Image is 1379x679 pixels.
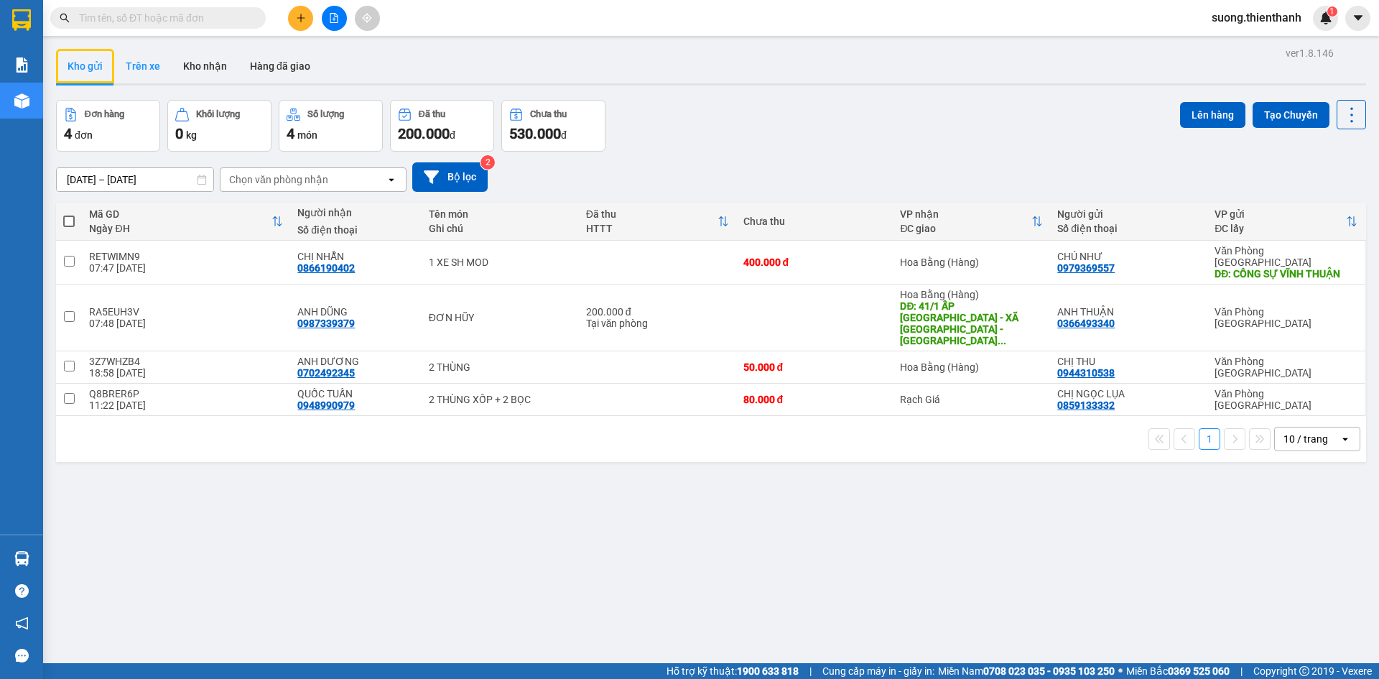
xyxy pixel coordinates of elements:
div: ĐƠN HŨY [429,312,572,323]
div: DĐ: 41/1 ẤP TRUNG LÂM - XÃ BÀ ĐIỂM - HUYỆN HÓC MÔN [900,300,1043,346]
svg: open [386,174,397,185]
div: Đã thu [419,109,445,119]
div: Tên món [429,208,572,220]
div: 1 XE SH MOD [429,257,572,268]
div: 0979369557 [1057,262,1115,274]
span: kg [186,129,197,141]
span: message [15,649,29,662]
div: ĐC giao [900,223,1031,234]
div: 3Z7WHZB4 [89,356,283,367]
div: 80.000 đ [743,394,886,405]
div: CHỊ NHẪN [297,251,414,262]
button: Kho nhận [172,49,238,83]
span: Miền Nam [938,663,1115,679]
div: CHỊ NGỌC LỤA [1057,388,1200,399]
div: CHỊ THU [1057,356,1200,367]
strong: 1900 633 818 [737,665,799,677]
div: QUỐC TUẤN [297,388,414,399]
div: Hoa Bằng (Hàng) [900,361,1043,373]
button: 1 [1199,428,1220,450]
div: 2 THÙNG [429,361,572,373]
strong: 0708 023 035 - 0935 103 250 [983,665,1115,677]
span: | [1240,663,1243,679]
div: 10 / trang [1283,432,1328,446]
sup: 2 [480,155,495,170]
div: 0948990979 [297,399,355,411]
span: question-circle [15,584,29,598]
div: ver 1.8.146 [1286,45,1334,61]
div: Tại văn phòng [586,318,729,329]
div: Rạch Giá [900,394,1043,405]
span: ANH THỊNH - 0944468497 [70,67,208,79]
div: ĐC lấy [1215,223,1346,234]
input: Select a date range. [57,168,213,191]
span: | [809,663,812,679]
img: HFRrbPx.png [6,6,19,359]
div: Người nhận [297,207,414,218]
button: caret-down [1345,6,1370,31]
div: Hoa Bằng (Hàng) [900,257,1043,268]
div: 50.000 đ [743,361,886,373]
div: Q8BRER6P [89,388,283,399]
div: VP nhận [900,208,1031,220]
th: Toggle SortBy [1207,203,1365,241]
span: đơn [75,129,93,141]
div: 400.000 đ [743,257,886,268]
div: 2 THÙNG XỐP + 2 BỌC [429,394,572,405]
span: đ [450,129,455,141]
div: Đã thu [586,208,718,220]
span: search [60,13,70,23]
strong: ĐC: [70,82,101,101]
span: 530.000 [509,125,561,142]
div: Số điện thoại [1057,223,1200,234]
span: ⚪️ [1118,668,1123,674]
span: 1 [1329,6,1334,17]
span: ... [998,335,1006,346]
div: 18:58 [DATE] [89,367,283,379]
div: Ghi chú [429,223,572,234]
div: VP gửi [1215,208,1346,220]
div: Chưa thu [743,216,886,227]
div: Mã GD [89,208,271,220]
button: Bộ lọc [412,162,488,192]
th: Toggle SortBy [579,203,736,241]
div: 0866190402 [297,262,355,274]
div: HTTT [586,223,718,234]
span: caret-down [1352,11,1365,24]
button: Tạo Chuyến [1253,102,1329,128]
span: Gửi: [70,32,210,63]
th: Toggle SortBy [893,203,1050,241]
button: file-add [322,6,347,31]
img: solution-icon [14,57,29,73]
button: Số lượng4món [279,100,383,152]
div: DĐ: CÔNG SỰ VĨNH THUẬN [1215,268,1357,280]
div: Văn Phòng [GEOGRAPHIC_DATA] [1215,245,1357,268]
div: RA5EUH3V [89,306,283,318]
span: Cung cấp máy in - giấy in: [822,663,934,679]
div: ANH DƯƠNG [297,356,414,367]
span: copyright [1299,666,1309,676]
span: Hỗ trợ kỹ thuật: [667,663,799,679]
div: RETWIMN9 [89,251,283,262]
span: 0 [175,125,183,142]
div: Ngày ĐH [89,223,271,234]
div: 0944310538 [1057,367,1115,379]
svg: open [1339,433,1351,445]
th: Toggle SortBy [82,203,290,241]
div: 07:48 [DATE] [89,318,283,329]
div: 0987339379 [297,318,355,329]
span: [DATE] [103,14,146,29]
button: plus [288,6,313,31]
button: Lên hàng [1180,102,1245,128]
img: warehouse-icon [14,551,29,566]
div: Văn Phòng [GEOGRAPHIC_DATA] [1215,356,1357,379]
span: plus [296,13,306,23]
span: 4 [64,125,72,142]
span: 200.000 [398,125,450,142]
button: Chưa thu530.000đ [501,100,605,152]
div: Văn Phòng [GEOGRAPHIC_DATA] [1215,306,1357,329]
div: 0859133332 [1057,399,1115,411]
div: CHÚ NHƯ [1057,251,1200,262]
span: file-add [329,13,339,23]
span: Văn Phòng [GEOGRAPHIC_DATA] [70,32,210,63]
